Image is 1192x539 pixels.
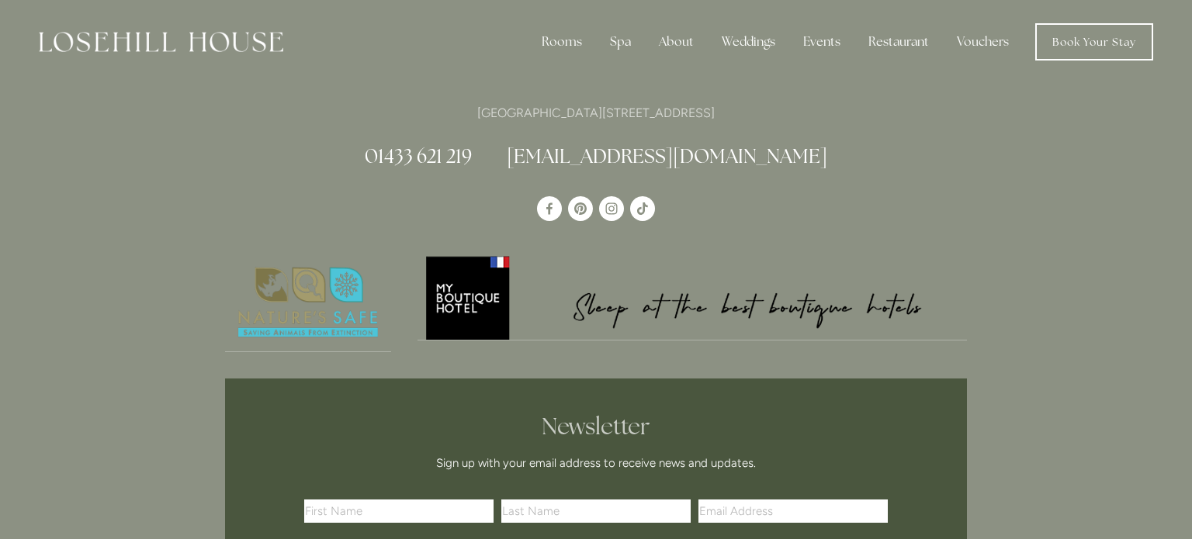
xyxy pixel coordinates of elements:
[501,499,691,523] input: Last Name
[1035,23,1153,60] a: Book Your Stay
[698,499,888,523] input: Email Address
[630,196,655,221] a: TikTok
[310,454,882,472] p: Sign up with your email address to receive news and updates.
[598,26,643,57] div: Spa
[856,26,941,57] div: Restaurant
[225,254,391,351] img: Nature's Safe - Logo
[537,196,562,221] a: Losehill House Hotel & Spa
[568,196,593,221] a: Pinterest
[709,26,788,57] div: Weddings
[944,26,1021,57] a: Vouchers
[507,143,827,168] a: [EMAIL_ADDRESS][DOMAIN_NAME]
[304,499,494,523] input: First Name
[39,32,283,52] img: Losehill House
[310,413,882,441] h2: Newsletter
[365,143,472,168] a: 01433 621 219
[529,26,594,57] div: Rooms
[646,26,706,57] div: About
[791,26,853,57] div: Events
[418,254,968,340] img: My Boutique Hotel - Logo
[418,254,968,340] a: My Boutique Hotel - Logo
[225,102,967,123] p: [GEOGRAPHIC_DATA][STREET_ADDRESS]
[599,196,624,221] a: Instagram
